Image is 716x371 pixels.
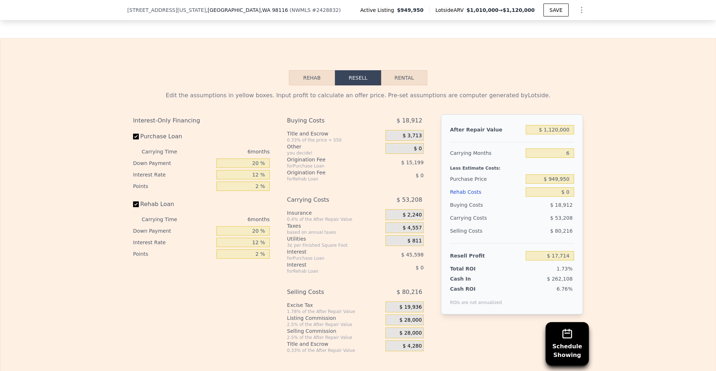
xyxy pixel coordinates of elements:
[450,185,523,198] div: Rehab Costs
[401,252,424,258] span: $ 45,598
[450,249,523,262] div: Resell Profit
[287,130,383,137] div: Title and Escrow
[557,266,573,272] span: 1.73%
[545,322,589,365] button: ScheduleShowing
[287,235,383,242] div: Utilities
[360,6,397,14] span: Active Listing
[287,309,383,314] div: 1.78% of the After Repair Value
[399,330,422,336] span: $ 28,000
[287,150,383,156] div: you decide!
[191,214,270,225] div: 6 months
[450,123,523,136] div: After Repair Value
[287,255,367,261] div: for Purchase Loan
[287,327,383,335] div: Selling Commission
[402,343,421,349] span: $ 4,280
[287,348,383,353] div: 0.33% of the After Repair Value
[450,224,523,237] div: Selling Costs
[574,3,589,17] button: Show Options
[261,7,288,13] span: , WA 98116
[416,265,424,271] span: $ 0
[397,193,422,206] span: $ 53,208
[289,70,335,85] button: Rehab
[133,91,583,100] div: Edit the assumptions in yellow boxes. Input profit to calculate an offer price. Pre-set assumptio...
[133,114,270,127] div: Interest-Only Financing
[133,169,213,180] div: Interest Rate
[287,193,367,206] div: Carrying Costs
[133,130,213,143] label: Purchase Loan
[287,248,367,255] div: Interest
[287,268,367,274] div: for Rehab Loan
[450,211,495,224] div: Carrying Costs
[450,198,523,211] div: Buying Costs
[287,286,367,299] div: Selling Costs
[435,6,466,14] span: Lotside ARV
[287,340,383,348] div: Title and Escrow
[206,6,288,14] span: , [GEOGRAPHIC_DATA]
[503,7,535,13] span: $1,120,000
[450,292,502,305] div: ROIs are not annualized
[450,285,502,292] div: Cash ROI
[287,143,383,150] div: Other
[287,176,367,182] div: for Rehab Loan
[142,146,189,157] div: Carrying Time
[287,314,383,322] div: Listing Commission
[133,237,213,248] div: Interest Rate
[287,229,383,235] div: based on annual taxes
[381,70,427,85] button: Rental
[416,173,424,178] span: $ 0
[467,6,535,14] span: →
[142,214,189,225] div: Carrying Time
[287,114,367,127] div: Buying Costs
[543,4,569,17] button: SAVE
[414,146,422,152] span: $ 0
[127,6,206,14] span: [STREET_ADDRESS][US_STATE]
[557,286,573,292] span: 6.76%
[402,212,421,218] span: $ 2,240
[450,265,495,272] div: Total ROI
[399,304,422,310] span: $ 19,936
[450,147,523,160] div: Carrying Months
[550,202,573,208] span: $ 18,912
[287,301,383,309] div: Excise Tax
[133,225,213,237] div: Down Payment
[550,228,573,234] span: $ 80,216
[467,7,499,13] span: $1,010,000
[133,134,139,139] input: Purchase Loan
[547,276,573,282] span: $ 262,108
[335,70,381,85] button: Resell
[287,335,383,340] div: 2.5% of the After Repair Value
[133,201,139,207] input: Rehab Loan
[287,322,383,327] div: 2.5% of the After Repair Value
[402,225,421,231] span: $ 4,557
[133,180,213,192] div: Points
[133,157,213,169] div: Down Payment
[287,261,367,268] div: Interest
[287,216,383,222] div: 0.4% of the After Repair Value
[290,6,341,14] div: ( )
[287,242,383,248] div: 3¢ per Finished Square Foot
[402,133,421,139] span: $ 3,713
[407,238,422,244] span: $ 811
[550,215,573,221] span: $ 53,208
[450,173,523,185] div: Purchase Price
[312,7,339,13] span: # 2428832
[287,169,367,176] div: Origination Fee
[450,275,495,282] div: Cash In
[287,163,367,169] div: for Purchase Loan
[287,156,367,163] div: Origination Fee
[397,286,422,299] span: $ 80,216
[399,317,422,323] span: $ 28,000
[401,160,424,165] span: $ 15,199
[287,209,383,216] div: Insurance
[450,160,574,173] div: Less Estimate Costs:
[287,222,383,229] div: Taxes
[191,146,270,157] div: 6 months
[397,6,424,14] span: $949,950
[133,198,213,211] label: Rehab Loan
[291,7,310,13] span: NWMLS
[397,114,422,127] span: $ 18,912
[287,137,383,143] div: 0.33% of the price + 550
[133,248,213,260] div: Points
